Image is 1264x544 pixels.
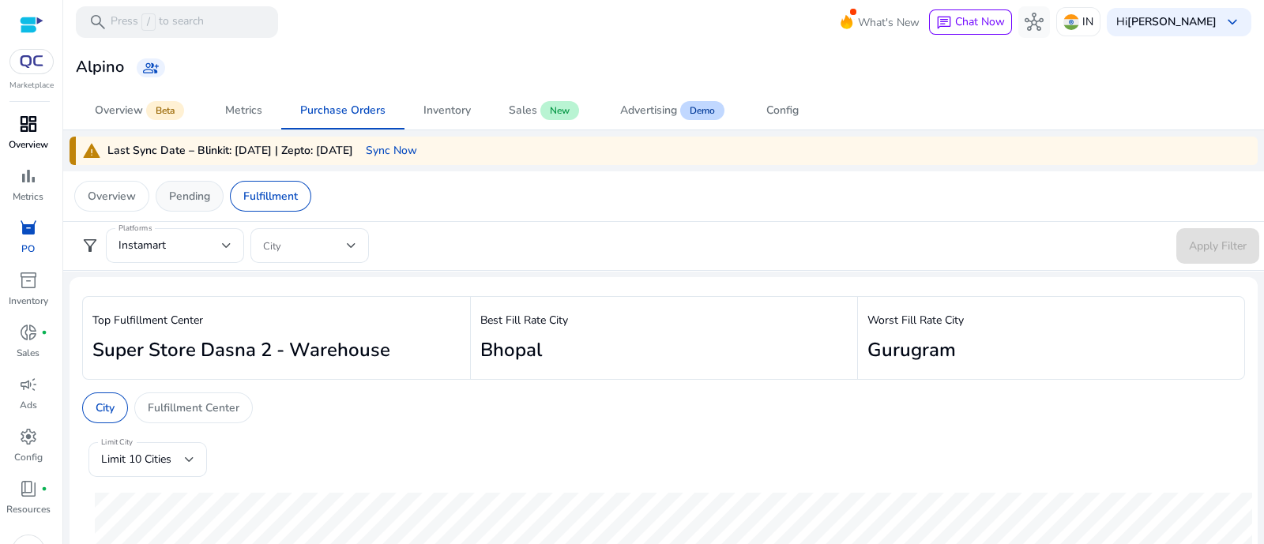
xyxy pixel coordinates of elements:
[9,80,54,92] p: Marketplace
[9,137,48,152] p: Overview
[867,312,1235,328] p: Worst Fill Rate City
[19,271,38,290] span: inventory_2
[17,55,46,68] img: QC-logo.svg
[21,242,35,256] p: PO
[6,502,51,516] p: Resources
[1082,8,1093,36] p: IN
[1127,14,1217,29] b: [PERSON_NAME]
[936,15,952,31] span: chat
[9,294,48,308] p: Inventory
[118,238,166,253] span: Instamart
[366,142,417,159] span: Sync Now
[14,450,43,464] p: Config
[41,486,47,492] span: fiber_manual_record
[19,219,38,238] span: orders
[955,14,1005,29] span: Chat Now
[81,236,100,255] span: filter_alt
[92,339,461,362] h2: Super Store Dasna 2 - Warehouse
[146,101,184,120] span: Beta
[867,339,1235,362] h2: Gurugram
[19,114,38,133] span: dashboard
[766,105,799,116] div: Config
[620,105,677,116] div: Advertising
[118,223,152,234] mat-label: Platforms
[509,105,537,116] div: Sales
[141,13,156,31] span: /
[88,188,136,204] p: Overview
[143,60,159,76] span: group_add
[19,375,38,394] span: campaign
[1223,13,1242,32] span: keyboard_arrow_down
[19,323,38,342] span: donut_small
[95,105,143,116] div: Overview
[169,188,210,204] p: Pending
[92,312,461,328] p: Top Fulfillment Center
[480,312,848,328] p: Best Fill Rate City
[359,138,423,163] button: Sync Now
[480,339,848,362] h2: Bhopal
[929,9,1012,35] button: chatChat Now
[225,105,262,116] div: Metrics
[101,452,171,467] span: Limit 10 Cities
[111,13,204,31] p: Press to search
[19,167,38,186] span: bar_chart
[101,437,134,448] mat-label: Limit City
[137,58,165,77] a: group_add
[19,427,38,446] span: settings
[1116,17,1217,28] p: Hi
[423,105,471,116] div: Inventory
[148,400,239,416] p: Fulfillment Center
[76,58,124,77] h3: Alpino
[1025,13,1044,32] span: hub
[20,398,37,412] p: Ads
[680,101,724,120] span: Demo
[107,143,353,159] span: Last Sync Date – Blinkit: [DATE] | Zepto: [DATE]
[1063,14,1079,30] img: in.svg
[17,346,39,360] p: Sales
[82,141,101,160] span: warning
[13,189,43,204] p: Metrics
[1018,6,1050,38] button: hub
[41,329,47,336] span: fiber_manual_record
[96,400,115,416] p: City
[540,101,579,120] span: New
[300,105,386,116] div: Purchase Orders
[88,13,107,32] span: search
[858,9,920,36] span: What's New
[19,479,38,498] span: book_4
[243,188,298,204] p: Fulfillment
